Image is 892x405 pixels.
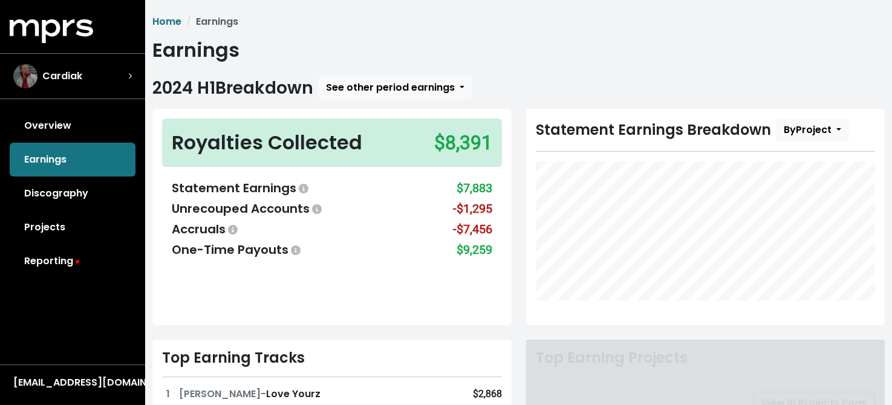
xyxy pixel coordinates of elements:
[152,15,885,29] nav: breadcrumb
[10,109,135,143] a: Overview
[172,128,362,157] div: Royalties Collected
[179,387,266,401] span: [PERSON_NAME] -
[172,179,311,197] div: Statement Earnings
[318,76,472,99] button: See other period earnings
[13,64,37,88] img: The selected account / producer
[457,241,492,259] div: $9,259
[784,123,832,137] span: By Project
[152,78,313,99] h2: 2024 H1 Breakdown
[172,199,324,218] div: Unrecouped Accounts
[776,118,849,141] button: ByProject
[10,375,135,390] button: [EMAIL_ADDRESS][DOMAIN_NAME]
[434,128,492,157] div: $8,391
[172,220,240,238] div: Accruals
[326,80,455,94] span: See other period earnings
[13,375,132,390] div: [EMAIL_ADDRESS][DOMAIN_NAME]
[10,177,135,210] a: Discography
[457,179,492,197] div: $7,883
[42,69,82,83] span: Cardiak
[152,15,181,28] a: Home
[10,244,135,278] a: Reporting
[536,118,876,141] div: Statement Earnings Breakdown
[453,199,492,218] div: -$1,295
[10,24,93,37] a: mprs logo
[162,387,174,401] div: 1
[179,387,321,401] div: Love Yourz
[162,349,502,367] div: Top Earning Tracks
[10,210,135,244] a: Projects
[152,39,885,62] h1: Earnings
[473,387,502,401] div: $2,868
[172,241,303,259] div: One-Time Payouts
[453,220,492,238] div: -$7,456
[181,15,238,29] li: Earnings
